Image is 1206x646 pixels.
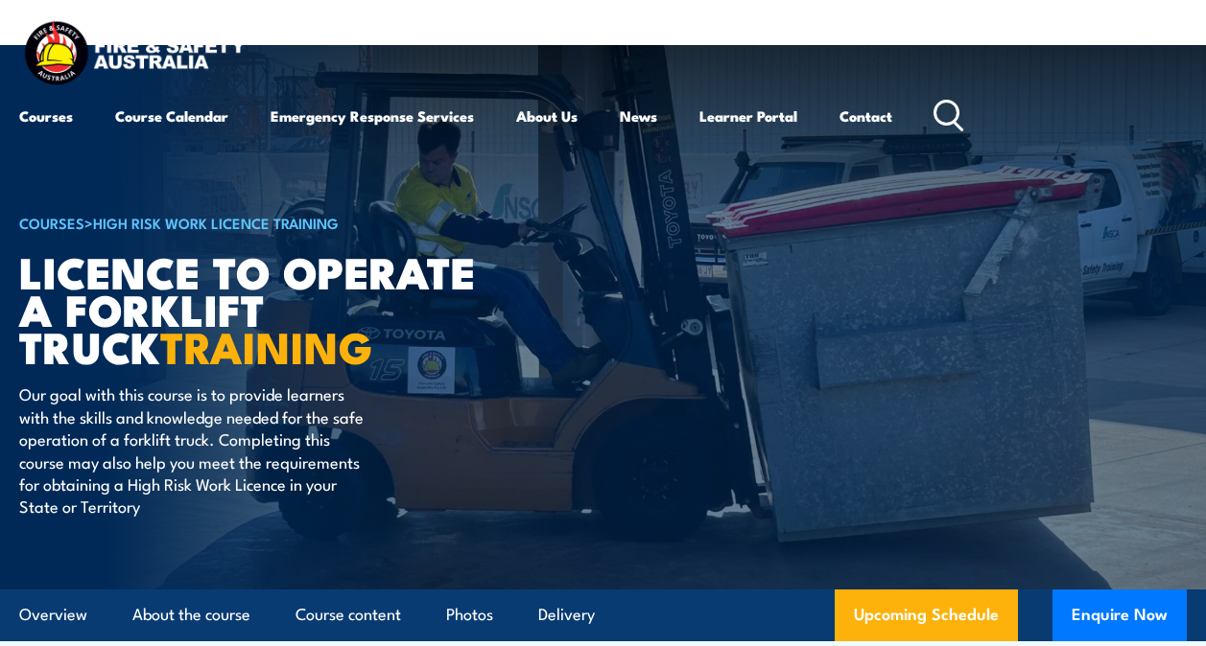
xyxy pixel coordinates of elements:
a: Upcoming Schedule [835,589,1018,641]
a: About Us [516,93,578,139]
strong: TRAINING [160,312,373,379]
a: COURSES [19,212,84,233]
a: Learner Portal [699,93,797,139]
a: News [620,93,657,139]
a: High Risk Work Licence Training [93,212,339,233]
a: Course content [296,589,401,640]
a: Emergency Response Services [271,93,474,139]
h6: > [19,211,493,234]
a: Overview [19,589,87,640]
a: Photos [446,589,493,640]
a: About the course [132,589,250,640]
a: Delivery [538,589,595,640]
h1: Licence to operate a forklift truck [19,252,493,364]
a: Course Calendar [115,93,228,139]
button: Enquire Now [1052,589,1187,641]
a: Contact [839,93,892,139]
a: Courses [19,93,73,139]
p: Our goal with this course is to provide learners with the skills and knowledge needed for the saf... [19,382,369,517]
